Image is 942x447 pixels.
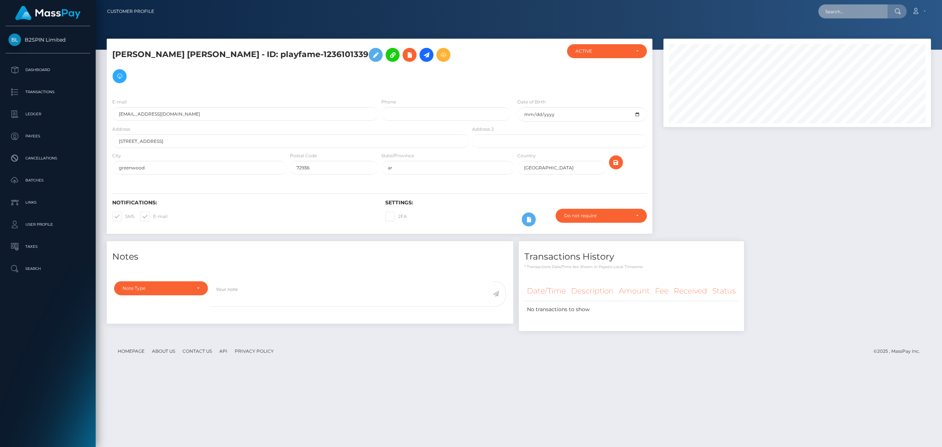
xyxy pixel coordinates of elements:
button: Do not require [556,209,647,223]
p: Transactions [8,87,87,98]
h5: [PERSON_NAME] [PERSON_NAME] - ID: playfame-1236101339 [112,44,465,87]
label: Postal Code [290,152,317,159]
p: Taxes [8,241,87,252]
p: Cancellations [8,153,87,164]
th: Description [569,281,616,301]
a: Cancellations [6,149,90,168]
a: Dashboard [6,61,90,79]
div: ACTIVE [576,48,630,54]
p: Search [8,263,87,274]
p: Dashboard [8,64,87,75]
a: User Profile [6,215,90,234]
a: API [216,345,230,357]
a: Privacy Policy [232,345,277,357]
th: Amount [616,281,652,301]
label: E-mail [112,99,127,105]
label: 2FA [385,212,407,221]
mh: Status [712,286,736,295]
p: * Transactions date/time are shown in payee's local timezone [524,264,739,270]
label: State/Province [381,152,414,159]
th: Received [671,281,710,301]
a: Transactions [6,83,90,101]
div: Note Type [123,285,191,291]
button: ACTIVE [567,44,647,58]
h6: Notifications: [112,200,374,206]
label: Address 2 [472,126,494,133]
a: Links [6,193,90,212]
label: SMS [112,212,134,221]
p: Ledger [8,109,87,120]
a: Homepage [115,345,148,357]
img: MassPay Logo [15,6,81,20]
input: Search... [818,4,888,18]
p: Payees [8,131,87,142]
label: Address [112,126,130,133]
a: Taxes [6,237,90,256]
th: Fee [652,281,671,301]
a: Payees [6,127,90,145]
label: Phone [381,99,396,105]
p: User Profile [8,219,87,230]
a: Customer Profile [107,4,154,19]
p: Batches [8,175,87,186]
span: B2SPIN Limited [6,36,90,43]
a: Initiate Payout [419,48,433,62]
label: Date of Birth [517,99,546,105]
a: Contact Us [180,345,215,357]
td: No transactions to show [524,301,739,318]
div: Do not require [564,213,630,219]
label: Country [517,152,536,159]
p: Links [8,197,87,208]
a: Ledger [6,105,90,123]
h4: Notes [112,250,508,263]
h4: Transactions History [524,250,739,263]
a: About Us [149,345,178,357]
label: City [112,152,121,159]
h6: Settings: [385,200,647,206]
button: Note Type [114,281,208,295]
a: Batches [6,171,90,190]
img: B2SPIN Limited [8,34,21,46]
th: Date/Time [524,281,569,301]
a: Search [6,260,90,278]
label: E-mail [140,212,167,221]
div: © 2025 , MassPay Inc. [874,347,925,355]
